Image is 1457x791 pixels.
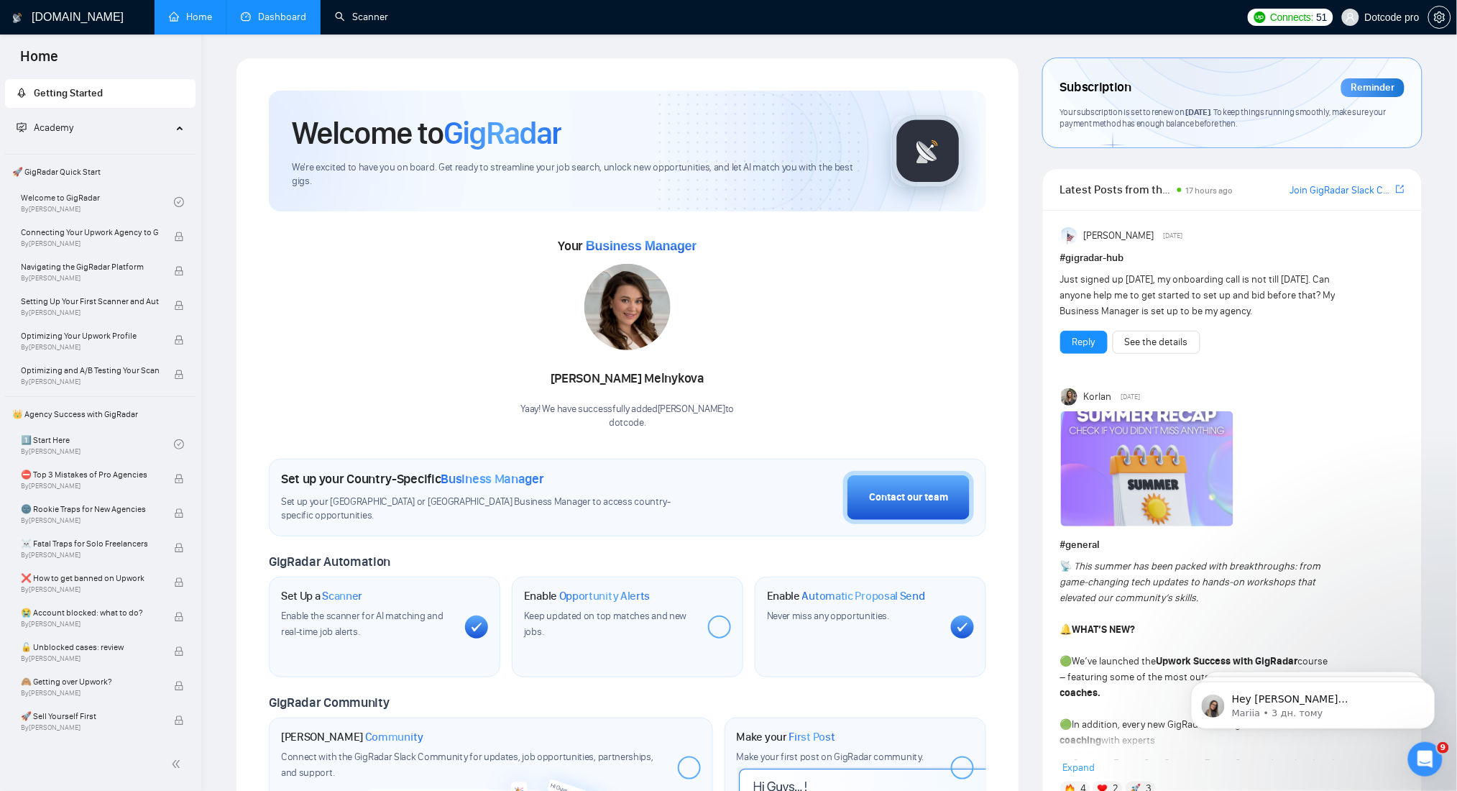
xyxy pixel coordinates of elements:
button: See the details [1113,331,1200,354]
span: lock [174,612,184,622]
span: user [1346,12,1356,22]
span: 🚀 GigRadar Quick Start [6,157,194,186]
span: [DATE] [1163,229,1182,242]
h1: Set up your Country-Specific [281,471,544,487]
span: check-circle [174,439,184,449]
button: setting [1428,6,1451,29]
span: Connects: [1270,9,1313,25]
a: homeHome [169,11,212,23]
span: By [PERSON_NAME] [21,308,159,317]
span: [DATE] [1121,390,1140,403]
h1: # gigradar-hub [1060,250,1405,266]
span: Business Manager [441,471,544,487]
span: export [1396,183,1405,195]
h1: Enable [524,589,651,603]
strong: 3 months of coaching [1060,718,1309,746]
span: Expand [1063,762,1095,774]
span: By [PERSON_NAME] [21,378,159,386]
a: See the details [1125,334,1188,350]
span: First Post [789,730,835,744]
span: 😭 Account blocked: what to do? [21,605,159,620]
span: 🌚 Rookie Traps for New Agencies [21,502,159,516]
span: lock [174,301,184,311]
h1: Make your [737,730,835,744]
span: Make your first post on GigRadar community. [737,751,924,763]
span: fund-projection-screen [17,122,27,132]
span: lock [174,474,184,484]
span: Set up your [GEOGRAPHIC_DATA] or [GEOGRAPHIC_DATA] Business Manager to access country-specific op... [281,495,697,523]
div: Yaay! We have successfully added [PERSON_NAME] to [521,403,735,430]
span: [PERSON_NAME] [1084,228,1154,244]
a: export [1396,183,1405,196]
p: dotcode . [521,416,735,430]
span: Optimizing and A/B Testing Your Scanner for Better Results [21,363,159,378]
span: By [PERSON_NAME] [21,239,159,248]
strong: Upwork Success with GigRadar [1157,655,1298,667]
span: 🟢 [1060,655,1072,667]
span: lock [174,715,184,726]
span: By [PERSON_NAME] [21,689,159,698]
a: Welcome to GigRadarBy[PERSON_NAME] [21,186,174,218]
span: 🔔 [1060,623,1072,636]
span: Setting Up Your First Scanner and Auto-Bidder [21,294,159,308]
span: By [PERSON_NAME] [21,343,159,352]
span: 🙈 Getting over Upwork? [21,675,159,689]
span: 🟢 [1060,718,1072,731]
h1: [PERSON_NAME] [281,730,423,744]
span: GigRadar Community [269,695,390,710]
h1: Set Up a [281,589,362,603]
span: [DATE] [1186,106,1210,117]
span: Optimizing Your Upwork Profile [21,329,159,343]
div: Reminder [1341,78,1405,97]
em: This summer has been packed with breakthroughs: from game-changing tech updates to hands-on works... [1060,560,1321,604]
strong: Upwork experts and coaches. [1060,671,1336,699]
span: 🔓 Unblocked cases: review [21,640,159,654]
span: lock [174,577,184,587]
span: lock [174,335,184,345]
div: Contact our team [869,490,948,506]
img: upwork-logo.png [1254,12,1266,23]
span: By [PERSON_NAME] [21,274,159,283]
span: By [PERSON_NAME] [21,551,159,559]
span: 📡 [1060,560,1072,572]
span: Automatic Proposal Send [802,589,925,603]
a: 1️⃣ Start HereBy[PERSON_NAME] [21,429,174,460]
span: ❌ How to get banned on Upwork [21,571,159,585]
span: rocket [17,88,27,98]
span: 9 [1438,742,1449,754]
button: Reply [1060,331,1108,354]
span: By [PERSON_NAME] [21,654,159,663]
strong: WHAT’S NEW? [1072,623,1136,636]
h1: Enable [767,589,925,603]
span: 51 [1317,9,1328,25]
span: Enable the scanner for AI matching and real-time job alerts. [281,610,443,638]
iframe: Intercom live chat [1408,742,1443,777]
span: ☠️ Fatal Traps for Solo Freelancers [21,536,159,551]
li: Getting Started [5,79,196,108]
span: lock [174,508,184,518]
span: We're excited to have you on board. Get ready to streamline your job search, unlock new opportuni... [292,161,868,188]
span: lock [174,370,184,380]
span: Subscription [1060,76,1131,100]
span: lock [174,681,184,691]
a: Reply [1072,334,1095,350]
span: Academy [34,122,73,134]
span: lock [174,266,184,276]
span: Home [9,46,70,76]
span: Korlan [1084,389,1112,405]
span: By [PERSON_NAME] [21,516,159,525]
span: Connect with the GigRadar Slack Community for updates, job opportunities, partnerships, and support. [281,751,653,779]
span: By [PERSON_NAME] [21,620,159,628]
span: GigRadar Automation [269,554,390,570]
span: Community [365,730,423,744]
span: lock [174,543,184,553]
img: logo [12,6,22,29]
strong: [PERSON_NAME] [1166,750,1241,762]
span: Your [559,238,697,254]
button: Contact our team [843,471,974,524]
img: F09CV3P1UE7-Summer%20recap.png [1061,411,1233,526]
span: Never miss any opportunities. [767,610,889,622]
a: setting [1428,12,1451,23]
